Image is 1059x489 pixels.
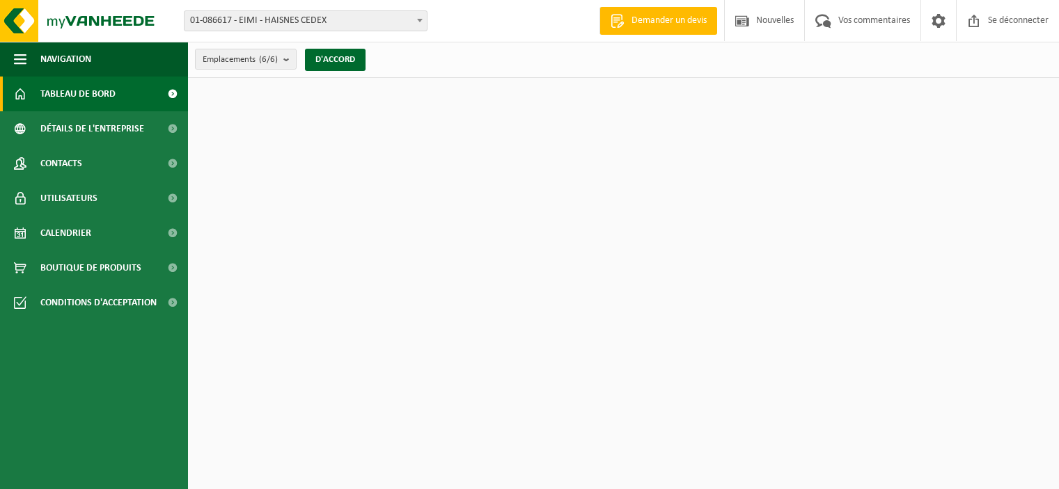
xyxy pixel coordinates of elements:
[988,15,1049,26] font: Se déconnecter
[756,15,794,26] font: Nouvelles
[632,15,707,26] font: Demander un devis
[259,55,278,64] font: (6/6)
[184,10,427,31] span: 01-086617 - EIMI - HAISNES CEDEX
[40,228,91,239] font: Calendrier
[40,263,141,273] font: Boutique de produits
[195,49,297,70] button: Emplacements(6/6)
[40,54,91,65] font: Navigation
[40,124,144,134] font: Détails de l'entreprise
[185,11,427,31] span: 01-086617 - EIMI - HAISNES CEDEX
[599,7,717,35] a: Demander un devis
[203,55,256,64] font: Emplacements
[190,15,327,26] font: 01-086617 - EIMI - HAISNES CEDEX
[315,55,355,64] font: D'ACCORD
[40,193,97,204] font: Utilisateurs
[305,49,366,71] button: D'ACCORD
[40,298,157,308] font: Conditions d'acceptation
[40,89,116,99] font: Tableau de bord
[40,159,82,169] font: Contacts
[838,15,910,26] font: Vos commentaires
